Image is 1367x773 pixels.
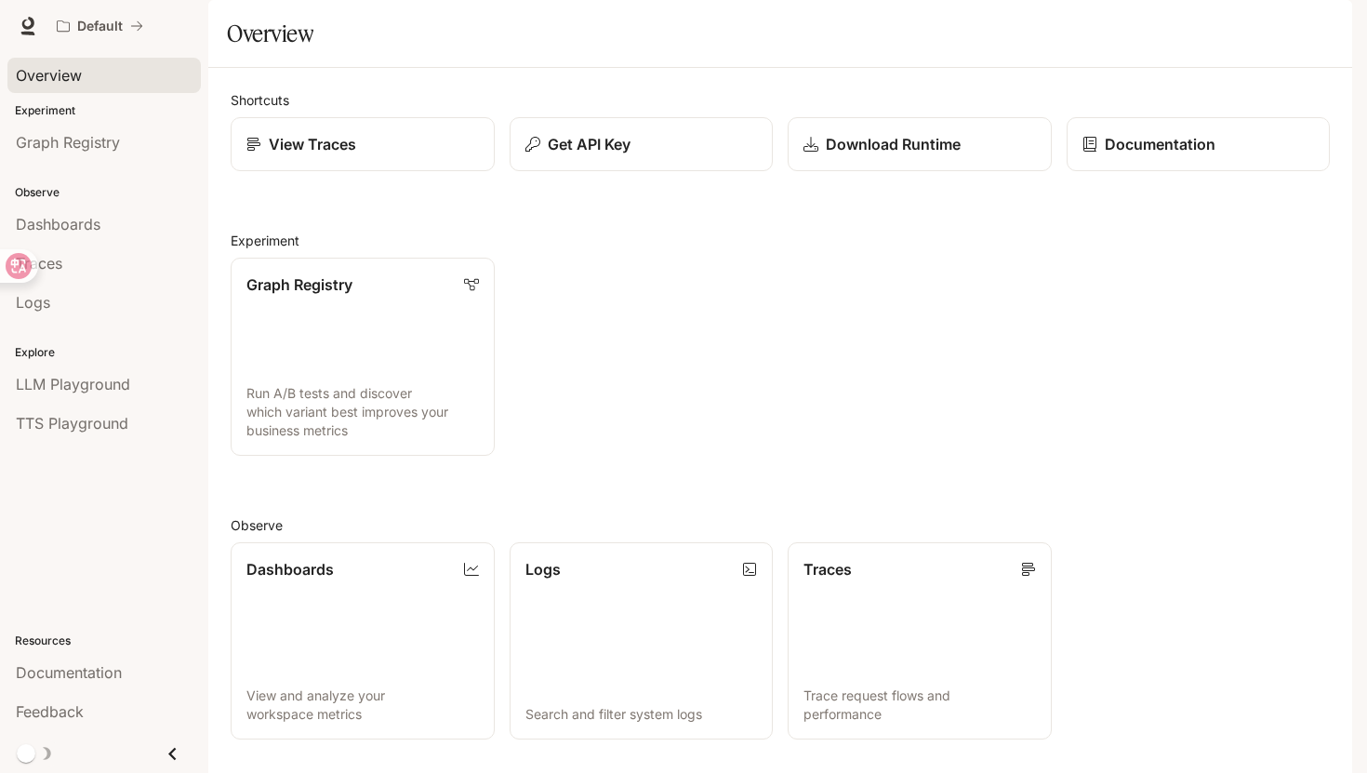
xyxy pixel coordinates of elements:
[231,117,495,171] a: View Traces
[525,705,758,724] p: Search and filter system logs
[803,686,1036,724] p: Trace request flows and performance
[788,542,1052,740] a: TracesTrace request flows and performance
[548,133,630,155] p: Get API Key
[231,515,1330,535] h2: Observe
[246,384,479,440] p: Run A/B tests and discover which variant best improves your business metrics
[77,19,123,34] p: Default
[227,15,313,52] h1: Overview
[231,231,1330,250] h2: Experiment
[510,117,774,171] button: Get API Key
[48,7,152,45] button: All workspaces
[231,258,495,456] a: Graph RegistryRun A/B tests and discover which variant best improves your business metrics
[231,542,495,740] a: DashboardsView and analyze your workspace metrics
[246,686,479,724] p: View and analyze your workspace metrics
[803,558,852,580] p: Traces
[246,558,334,580] p: Dashboards
[231,90,1330,110] h2: Shortcuts
[525,558,561,580] p: Logs
[826,133,961,155] p: Download Runtime
[788,117,1052,171] a: Download Runtime
[510,542,774,740] a: LogsSearch and filter system logs
[1105,133,1215,155] p: Documentation
[246,273,352,296] p: Graph Registry
[1067,117,1331,171] a: Documentation
[269,133,356,155] p: View Traces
